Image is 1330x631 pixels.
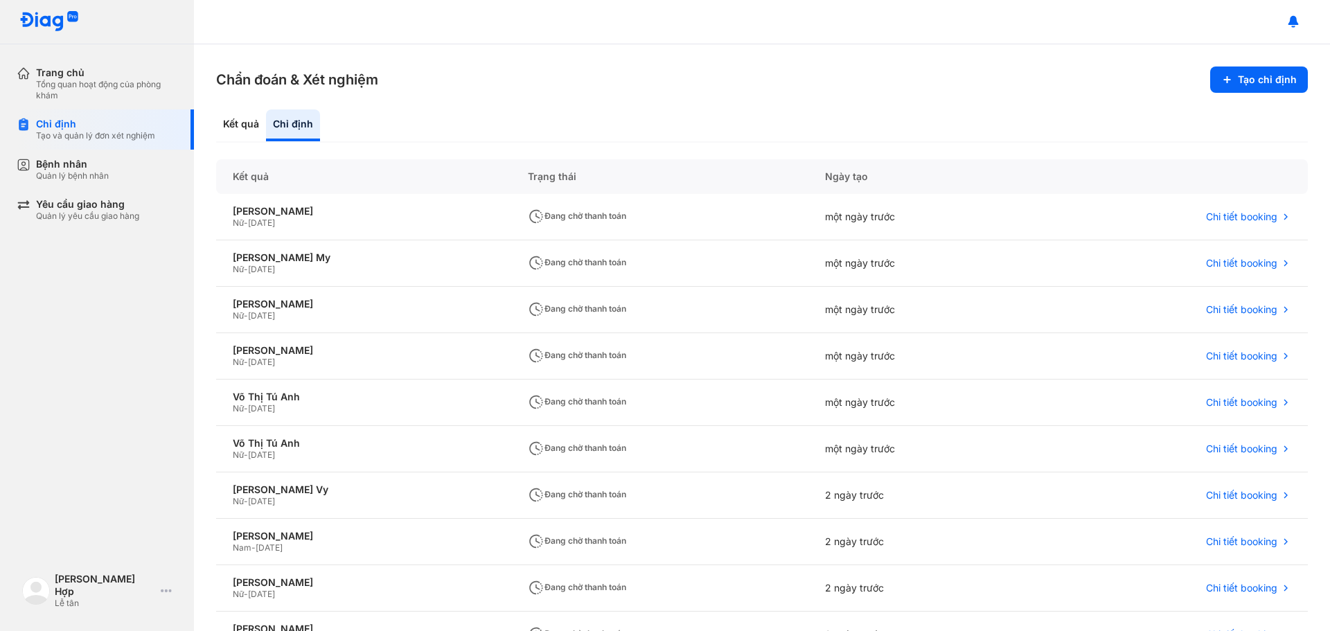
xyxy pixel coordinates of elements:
span: - [244,450,248,460]
span: - [244,264,248,274]
div: Chỉ định [36,118,155,130]
img: logo [19,11,79,33]
span: - [244,403,248,414]
span: - [244,217,248,228]
span: Nữ [233,264,244,274]
span: - [244,589,248,599]
span: Chi tiết booking [1206,535,1277,548]
span: Nữ [233,217,244,228]
div: Quản lý bệnh nhân [36,170,109,181]
span: Đang chờ thanh toán [528,582,626,592]
span: Nữ [233,589,244,599]
span: [DATE] [248,403,275,414]
div: một ngày trước [808,240,1041,287]
span: Đang chờ thanh toán [528,535,626,546]
button: Tạo chỉ định [1210,66,1308,93]
div: Tổng quan hoạt động của phòng khám [36,79,177,101]
div: Tạo và quản lý đơn xét nghiệm [36,130,155,141]
div: một ngày trước [808,194,1041,240]
span: [DATE] [248,264,275,274]
div: một ngày trước [808,333,1041,380]
span: [DATE] [248,496,275,506]
span: Nữ [233,496,244,506]
span: [DATE] [248,357,275,367]
div: [PERSON_NAME] My [233,251,495,264]
div: 2 ngày trước [808,565,1041,612]
span: [DATE] [248,217,275,228]
div: 2 ngày trước [808,472,1041,519]
div: [PERSON_NAME] [233,205,495,217]
div: Bệnh nhân [36,158,109,170]
span: - [244,310,248,321]
span: Chi tiết booking [1206,396,1277,409]
div: Võ Thị Tú Anh [233,391,495,403]
span: Chi tiết booking [1206,257,1277,269]
div: Yêu cầu giao hàng [36,198,139,211]
span: [DATE] [256,542,283,553]
span: Nữ [233,450,244,460]
div: Trang chủ [36,66,177,79]
div: Trạng thái [511,159,808,194]
span: Chi tiết booking [1206,582,1277,594]
span: Nam [233,542,251,553]
div: một ngày trước [808,287,1041,333]
span: [DATE] [248,450,275,460]
div: Kết quả [216,159,511,194]
span: Đang chờ thanh toán [528,396,626,407]
span: Chi tiết booking [1206,489,1277,501]
span: - [244,496,248,506]
div: 2 ngày trước [808,519,1041,565]
span: - [251,542,256,553]
div: Võ Thị Tú Anh [233,437,495,450]
div: [PERSON_NAME] Hợp [55,573,155,598]
span: Chi tiết booking [1206,350,1277,362]
span: Nữ [233,403,244,414]
span: Nữ [233,357,244,367]
div: một ngày trước [808,380,1041,426]
div: Ngày tạo [808,159,1041,194]
div: một ngày trước [808,426,1041,472]
div: Lễ tân [55,598,155,609]
div: Chỉ định [266,109,320,141]
div: [PERSON_NAME] [233,530,495,542]
span: - [244,357,248,367]
img: logo [22,577,50,605]
span: Đang chờ thanh toán [528,350,626,360]
span: Chi tiết booking [1206,211,1277,223]
span: [DATE] [248,589,275,599]
div: [PERSON_NAME] Vy [233,483,495,496]
div: [PERSON_NAME] [233,344,495,357]
div: Kết quả [216,109,266,141]
span: Đang chờ thanh toán [528,489,626,499]
div: Quản lý yêu cầu giao hàng [36,211,139,222]
div: [PERSON_NAME] [233,576,495,589]
span: Đang chờ thanh toán [528,443,626,453]
span: Chi tiết booking [1206,443,1277,455]
h3: Chẩn đoán & Xét nghiệm [216,70,378,89]
span: Đang chờ thanh toán [528,211,626,221]
span: [DATE] [248,310,275,321]
div: [PERSON_NAME] [233,298,495,310]
span: Đang chờ thanh toán [528,257,626,267]
span: Đang chờ thanh toán [528,303,626,314]
span: Nữ [233,310,244,321]
span: Chi tiết booking [1206,303,1277,316]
